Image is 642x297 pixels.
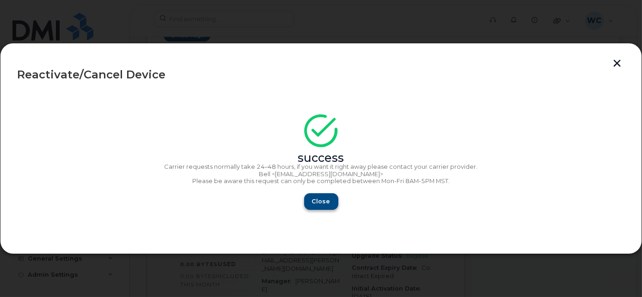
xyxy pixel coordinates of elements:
[304,193,338,210] button: Close
[17,69,625,80] div: Reactivate/Cancel Device
[17,178,625,185] p: Please be aware this request can only be completed between Mon-Fri 8AM-5PM MST.
[17,171,625,178] p: Bell <[EMAIL_ADDRESS][DOMAIN_NAME]>
[17,163,625,171] p: Carrier requests normally take 24–48 hours, if you want it right away please contact your carrier...
[312,197,330,206] span: Close
[17,154,625,162] div: success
